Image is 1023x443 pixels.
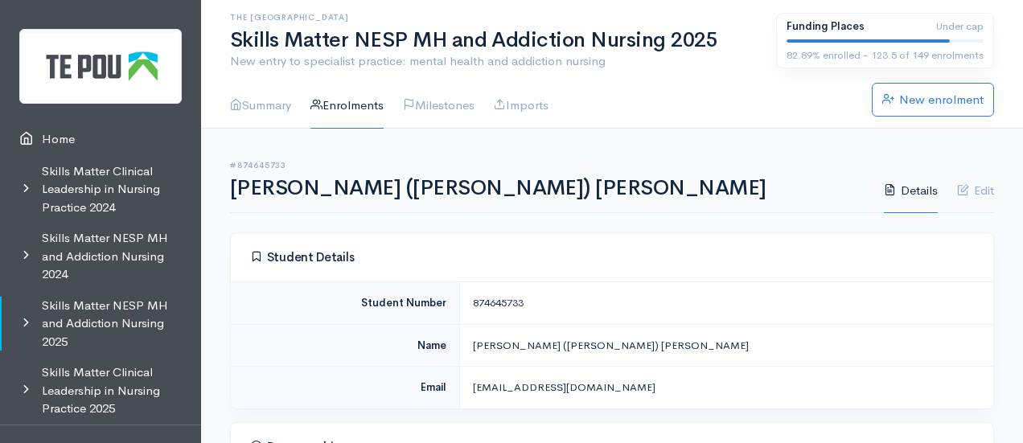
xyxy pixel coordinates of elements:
[231,367,459,408] td: Email
[473,295,974,311] div: 874645733
[230,13,757,22] h6: The [GEOGRAPHIC_DATA]
[494,83,548,129] a: Imports
[787,47,984,64] div: 82.89% enrolled - 123.5 of 149 enrolments
[403,83,475,129] a: Milestones
[884,168,938,214] a: Details
[230,52,757,71] p: New entry to specialist practice: mental health and addiction nursing
[473,338,974,354] div: [PERSON_NAME] ([PERSON_NAME]) [PERSON_NAME]
[787,19,865,33] b: Funding Places
[230,177,865,200] h1: [PERSON_NAME] ([PERSON_NAME]) [PERSON_NAME]
[310,83,384,129] a: Enrolments
[230,161,865,170] h6: #874645733
[231,324,459,367] td: Name
[19,29,182,104] img: Te Pou
[231,282,459,325] td: Student Number
[230,29,757,52] h1: Skills Matter NESP MH and Addiction Nursing 2025
[872,83,994,117] a: New enrolment
[250,250,974,265] h4: Student Details
[459,367,993,408] td: [EMAIL_ADDRESS][DOMAIN_NAME]
[230,83,291,129] a: Summary
[936,18,984,35] span: Under cap
[957,168,994,214] a: Edit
